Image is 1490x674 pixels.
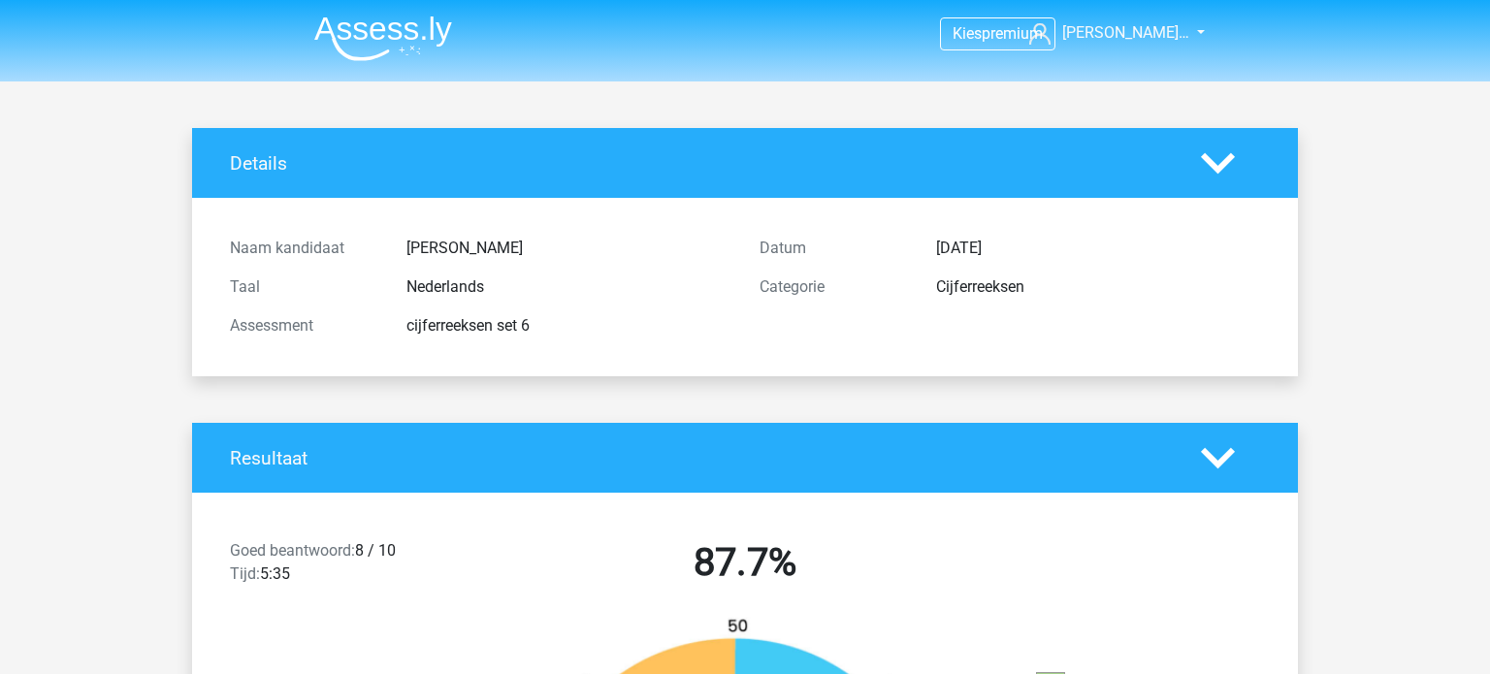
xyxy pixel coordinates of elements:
[230,152,1172,175] h4: Details
[922,275,1275,299] div: Cijferreeksen
[215,237,392,260] div: Naam kandidaat
[953,24,982,43] span: Kies
[230,447,1172,469] h4: Resultaat
[1062,23,1189,42] span: [PERSON_NAME]…
[495,539,995,586] h2: 87.7%
[982,24,1043,43] span: premium
[314,16,452,61] img: Assessly
[941,20,1054,47] a: Kiespremium
[392,314,745,337] div: cijferreeksen set 6
[215,275,392,299] div: Taal
[392,237,745,260] div: [PERSON_NAME]
[215,314,392,337] div: Assessment
[1021,21,1191,45] a: [PERSON_NAME]…
[215,539,480,594] div: 8 / 10 5:35
[230,564,260,583] span: Tijd:
[230,541,355,560] span: Goed beantwoord:
[745,275,922,299] div: Categorie
[392,275,745,299] div: Nederlands
[922,237,1275,260] div: [DATE]
[745,237,922,260] div: Datum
